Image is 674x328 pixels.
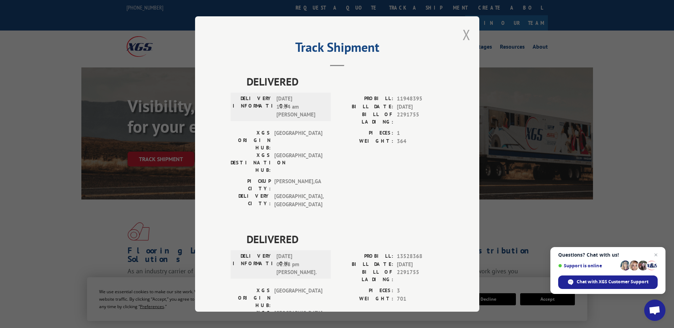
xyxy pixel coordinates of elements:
[337,129,393,137] label: PIECES:
[558,263,618,268] span: Support is online
[276,252,324,277] span: [DATE] 02:28 pm [PERSON_NAME].
[231,129,271,152] label: XGS ORIGIN HUB:
[231,152,271,174] label: XGS DESTINATION HUB:
[558,275,658,289] div: Chat with XGS Customer Support
[337,252,393,261] label: PROBILL:
[274,192,322,208] span: [GEOGRAPHIC_DATA] , [GEOGRAPHIC_DATA]
[337,295,393,303] label: WEIGHT:
[231,287,271,309] label: XGS ORIGIN HUB:
[397,137,444,146] span: 364
[233,252,273,277] label: DELIVERY INFORMATION:
[276,95,324,119] span: [DATE] 10:54 am [PERSON_NAME]
[274,177,322,192] span: [PERSON_NAME] , GA
[337,103,393,111] label: BILL DATE:
[397,129,444,137] span: 1
[337,268,393,283] label: BILL OF LADING:
[337,287,393,295] label: PIECES:
[397,295,444,303] span: 701
[397,252,444,261] span: 13528368
[652,251,660,259] span: Close chat
[397,111,444,126] span: 2291755
[337,261,393,269] label: BILL DATE:
[558,252,658,258] span: Questions? Chat with us!
[337,137,393,146] label: WEIGHT:
[231,177,271,192] label: PICKUP CITY:
[247,73,444,89] span: DELIVERED
[644,300,665,321] div: Open chat
[337,95,393,103] label: PROBILL:
[397,261,444,269] span: [DATE]
[397,287,444,295] span: 3
[397,95,444,103] span: 11948395
[231,192,271,208] label: DELIVERY CITY:
[337,111,393,126] label: BILL OF LADING:
[247,231,444,247] span: DELIVERED
[233,95,273,119] label: DELIVERY INFORMATION:
[463,25,470,44] button: Close modal
[231,42,444,56] h2: Track Shipment
[397,103,444,111] span: [DATE]
[274,129,322,152] span: [GEOGRAPHIC_DATA]
[274,152,322,174] span: [GEOGRAPHIC_DATA]
[397,268,444,283] span: 2291755
[577,279,648,285] span: Chat with XGS Customer Support
[274,287,322,309] span: [GEOGRAPHIC_DATA]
